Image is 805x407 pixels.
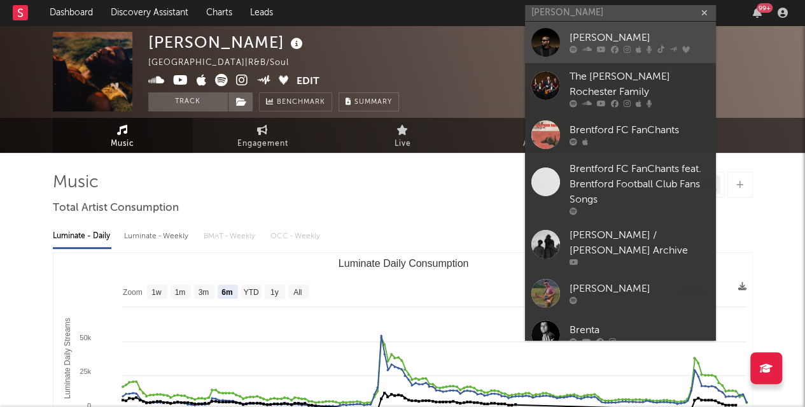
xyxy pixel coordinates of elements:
a: [PERSON_NAME] [525,22,716,63]
a: [PERSON_NAME] [525,273,716,314]
div: [PERSON_NAME] [570,31,710,46]
div: Luminate - Weekly [124,225,191,247]
div: Brentford FC FanChants feat. Brentford Football Club Fans Songs [570,162,710,208]
text: Luminate Daily Consumption [338,258,468,269]
div: 99 + [757,3,773,13]
span: Live [395,136,411,152]
button: Summary [339,92,399,111]
a: [PERSON_NAME] / [PERSON_NAME] Archive [525,222,716,273]
text: 6m [221,288,232,297]
a: Engagement [193,118,333,153]
button: Track [148,92,228,111]
a: Brentford FC FanChants [525,114,716,155]
a: Brenta [525,314,716,355]
span: Engagement [237,136,288,152]
text: 25k [80,368,91,375]
a: Brentford FC FanChants feat. Brentford Football Club Fans Songs [525,155,716,222]
a: Live [333,118,473,153]
span: Summary [354,99,392,106]
div: Luminate - Daily [53,225,111,247]
text: 3m [198,288,209,297]
text: 1y [270,288,278,297]
text: All [293,288,302,297]
span: Total Artist Consumption [53,201,179,216]
div: [PERSON_NAME] [570,282,710,297]
button: Edit [297,74,319,90]
text: 50k [80,334,91,341]
a: The [PERSON_NAME] Rochester Family [525,63,716,114]
a: Benchmark [259,92,332,111]
text: 1w [151,288,162,297]
div: Brenta [570,323,710,338]
text: Zoom [123,288,143,297]
a: Audience [473,118,613,153]
div: [GEOGRAPHIC_DATA] | R&B/Soul [148,55,304,71]
text: Luminate Daily Streams [62,318,71,399]
button: 99+ [753,8,762,18]
span: Audience [523,136,562,152]
div: [PERSON_NAME] / [PERSON_NAME] Archive [570,228,710,259]
a: Music [53,118,193,153]
div: [PERSON_NAME] [148,32,306,53]
text: YTD [243,288,258,297]
div: The [PERSON_NAME] Rochester Family [570,69,710,100]
span: Benchmark [277,95,325,110]
text: 1m [174,288,185,297]
span: Music [111,136,134,152]
input: Search for artists [525,5,716,21]
div: Brentford FC FanChants [570,123,710,138]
